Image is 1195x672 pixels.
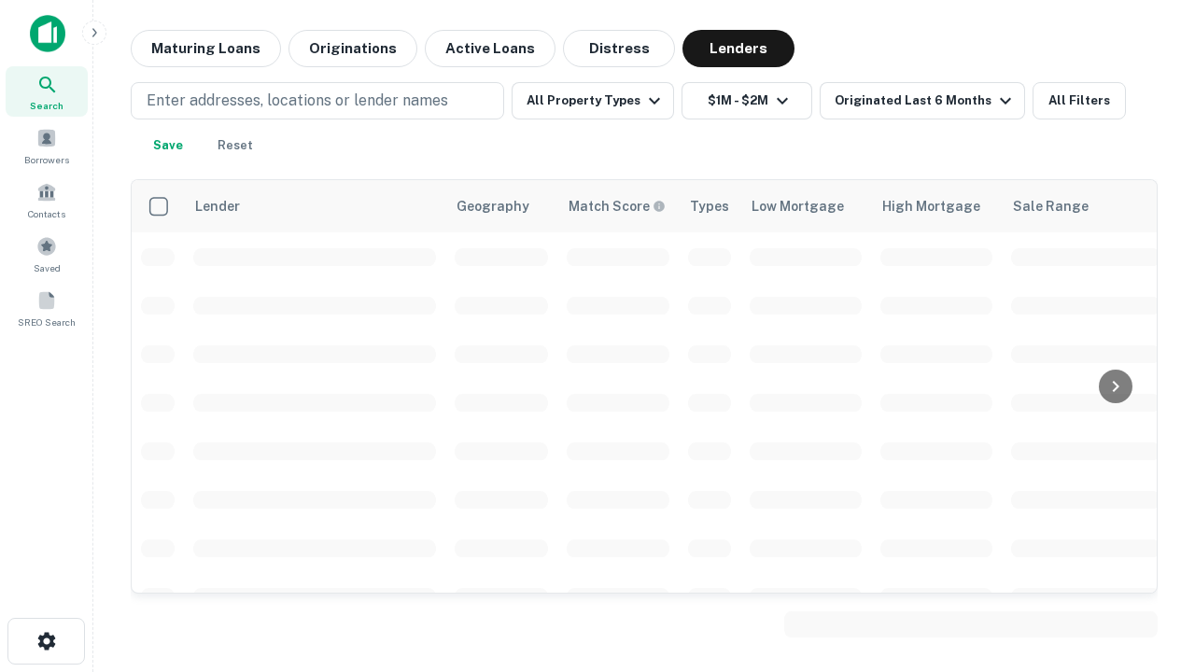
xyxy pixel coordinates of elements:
th: Types [679,180,740,232]
th: Lender [184,180,445,232]
th: Capitalize uses an advanced AI algorithm to match your search with the best lender. The match sco... [557,180,679,232]
th: Geography [445,180,557,232]
button: All Filters [1033,82,1126,119]
button: Enter addresses, locations or lender names [131,82,504,119]
div: Low Mortgage [752,195,844,217]
div: Originated Last 6 Months [835,90,1017,112]
div: High Mortgage [882,195,980,217]
button: Originated Last 6 Months [820,82,1025,119]
a: Borrowers [6,120,88,171]
button: Lenders [682,30,794,67]
div: Sale Range [1013,195,1089,217]
th: Sale Range [1002,180,1170,232]
p: Enter addresses, locations or lender names [147,90,448,112]
div: Types [690,195,729,217]
h6: Match Score [569,196,662,217]
button: Distress [563,30,675,67]
div: Lender [195,195,240,217]
th: High Mortgage [871,180,1002,232]
iframe: Chat Widget [1102,523,1195,612]
div: Geography [457,195,529,217]
a: Contacts [6,175,88,225]
span: SREO Search [18,315,76,329]
button: Originations [288,30,417,67]
button: Maturing Loans [131,30,281,67]
a: SREO Search [6,283,88,333]
span: Search [30,98,63,113]
th: Low Mortgage [740,180,871,232]
a: Search [6,66,88,117]
button: Save your search to get updates of matches that match your search criteria. [138,127,198,164]
img: capitalize-icon.png [30,15,65,52]
button: All Property Types [512,82,674,119]
span: Borrowers [24,152,69,167]
button: Reset [205,127,265,164]
div: Capitalize uses an advanced AI algorithm to match your search with the best lender. The match sco... [569,196,666,217]
a: Saved [6,229,88,279]
span: Saved [34,260,61,275]
span: Contacts [28,206,65,221]
button: $1M - $2M [682,82,812,119]
button: Active Loans [425,30,555,67]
